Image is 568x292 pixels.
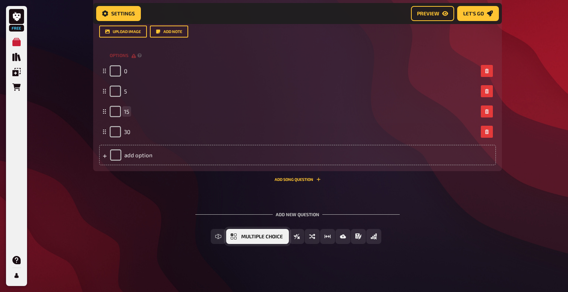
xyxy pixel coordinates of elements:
button: Add note [150,26,188,38]
button: Sorting Question [305,229,320,244]
button: upload image [99,26,147,38]
span: 5 [124,88,127,95]
button: Estimation Question [320,229,335,244]
button: Offline Question [366,229,381,244]
span: 0 [124,68,127,74]
button: Let's go [457,6,499,21]
button: Multiple Choice [226,229,289,244]
span: Let's go [463,11,484,16]
span: options [110,52,136,59]
span: 30 [124,128,130,135]
button: Add Song question [275,177,321,182]
button: Preview [411,6,454,21]
button: Prose (Long text) [351,229,366,244]
button: Free Text Input [211,229,226,244]
div: Add new question [195,200,400,223]
span: Preview [417,11,439,16]
button: Image Answer [335,229,350,244]
span: Multiple Choice [241,234,283,239]
button: Settings [96,6,141,21]
span: 15 [124,108,129,115]
span: Settings [111,11,135,16]
div: add option [99,145,496,165]
span: Free [10,26,23,30]
button: True / False [289,229,304,244]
